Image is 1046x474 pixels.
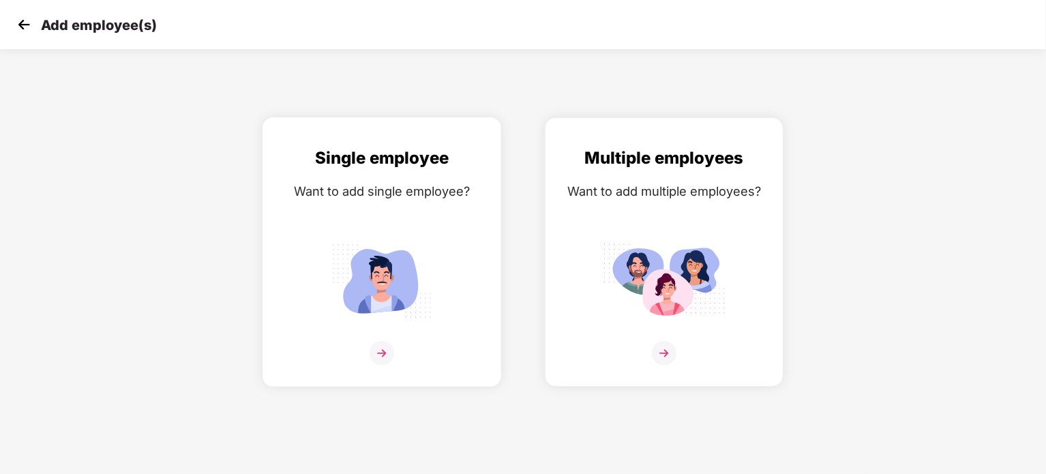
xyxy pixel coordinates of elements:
[41,17,157,33] p: Add employee(s)
[277,181,487,201] div: Want to add single employee?
[603,238,726,323] img: svg+xml;base64,PHN2ZyB4bWxucz0iaHR0cDovL3d3dy53My5vcmcvMjAwMC9zdmciIGlkPSJNdWx0aXBsZV9lbXBsb3llZS...
[559,181,769,201] div: Want to add multiple employees?
[559,145,769,171] div: Multiple employees
[370,341,394,366] img: svg+xml;base64,PHN2ZyB4bWxucz0iaHR0cDovL3d3dy53My5vcmcvMjAwMC9zdmciIHdpZHRoPSIzNiIgaGVpZ2h0PSIzNi...
[277,145,487,171] div: Single employee
[652,341,676,366] img: svg+xml;base64,PHN2ZyB4bWxucz0iaHR0cDovL3d3dy53My5vcmcvMjAwMC9zdmciIHdpZHRoPSIzNiIgaGVpZ2h0PSIzNi...
[320,238,443,323] img: svg+xml;base64,PHN2ZyB4bWxucz0iaHR0cDovL3d3dy53My5vcmcvMjAwMC9zdmciIGlkPSJTaW5nbGVfZW1wbG95ZWUiIH...
[14,14,34,35] img: svg+xml;base64,PHN2ZyB4bWxucz0iaHR0cDovL3d3dy53My5vcmcvMjAwMC9zdmciIHdpZHRoPSIzMCIgaGVpZ2h0PSIzMC...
